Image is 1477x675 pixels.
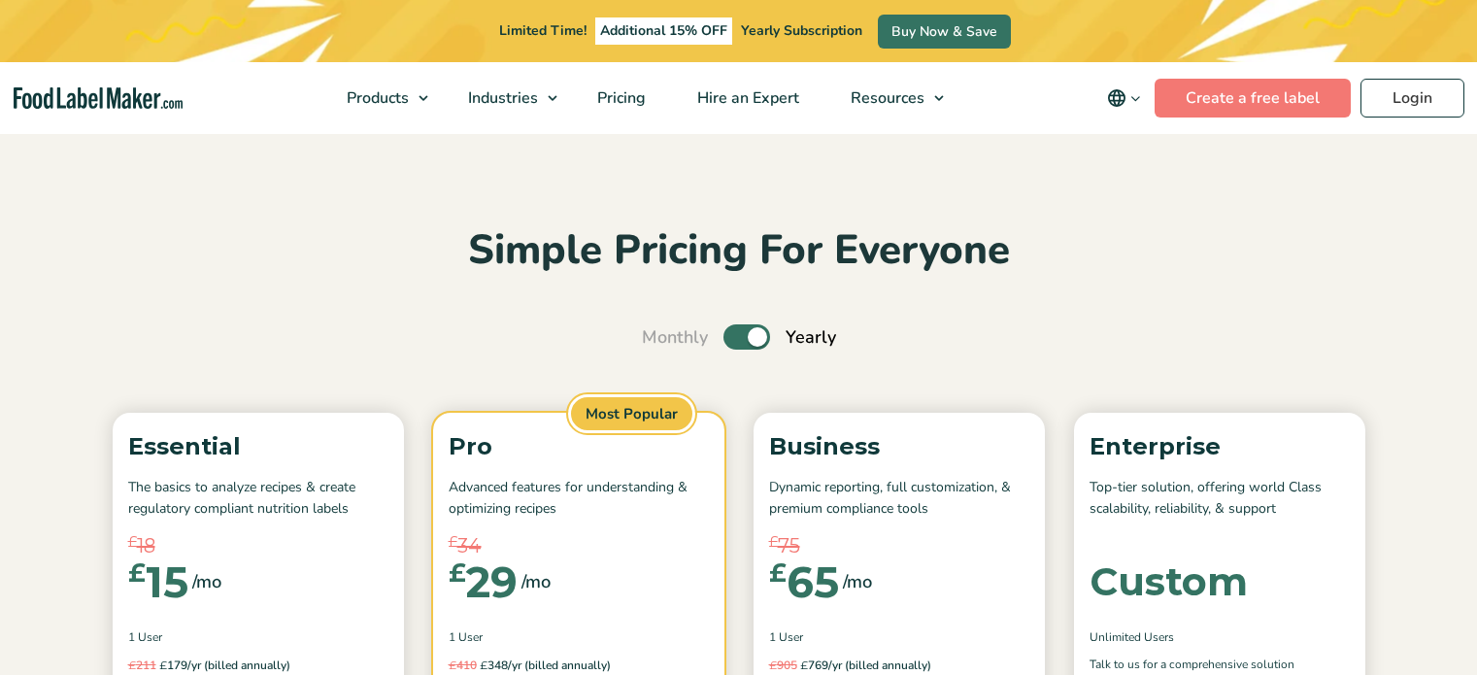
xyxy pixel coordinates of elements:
span: £ [159,658,167,672]
span: Yearly Subscription [741,21,862,40]
p: 179/yr (billed annually) [128,656,388,675]
del: 211 [128,658,156,673]
span: £ [128,531,137,554]
span: Additional 15% OFF [595,17,732,45]
a: Industries [443,62,567,134]
span: Unlimited Users [1090,628,1174,646]
p: Dynamic reporting, full customization, & premium compliance tools [769,477,1029,521]
p: 769/yr (billed annually) [769,656,1029,675]
del: 905 [769,658,797,673]
span: Most Popular [568,394,695,434]
p: 348/yr (billed annually) [449,656,709,675]
p: Top-tier solution, offering world Class scalability, reliability, & support [1090,477,1350,521]
div: 65 [769,560,839,603]
span: Limited Time! [499,21,587,40]
label: Toggle [723,324,770,350]
span: £ [449,531,457,554]
span: 1 User [769,628,803,646]
span: /mo [843,568,872,595]
span: £ [800,658,808,672]
p: The basics to analyze recipes & create regulatory compliant nutrition labels [128,477,388,521]
a: Buy Now & Save [878,15,1011,49]
span: 34 [457,531,482,560]
div: 15 [128,560,188,603]
span: 18 [137,531,155,560]
a: Pricing [572,62,667,134]
span: £ [449,560,466,586]
span: £ [449,658,456,672]
a: Create a free label [1155,79,1351,118]
span: Industries [462,87,540,109]
span: £ [128,560,146,586]
span: /mo [521,568,551,595]
span: Yearly [786,324,836,351]
a: Products [321,62,438,134]
div: 29 [449,560,518,603]
span: 1 User [128,628,162,646]
a: Hire an Expert [672,62,821,134]
span: £ [769,531,778,554]
div: Custom [1090,562,1248,601]
h2: Simple Pricing For Everyone [103,224,1375,278]
p: Advanced features for understanding & optimizing recipes [449,477,709,521]
span: Monthly [642,324,708,351]
span: 75 [778,531,800,560]
p: Essential [128,428,388,465]
span: £ [480,658,487,672]
a: Login [1360,79,1464,118]
span: £ [769,560,787,586]
a: Resources [825,62,954,134]
span: Resources [845,87,926,109]
p: Business [769,428,1029,465]
span: £ [769,658,777,672]
p: Pro [449,428,709,465]
span: Products [341,87,411,109]
span: £ [128,658,136,672]
span: 1 User [449,628,483,646]
p: Enterprise [1090,428,1350,465]
span: Pricing [591,87,648,109]
del: 410 [449,658,477,673]
span: Hire an Expert [691,87,801,109]
span: /mo [192,568,221,595]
